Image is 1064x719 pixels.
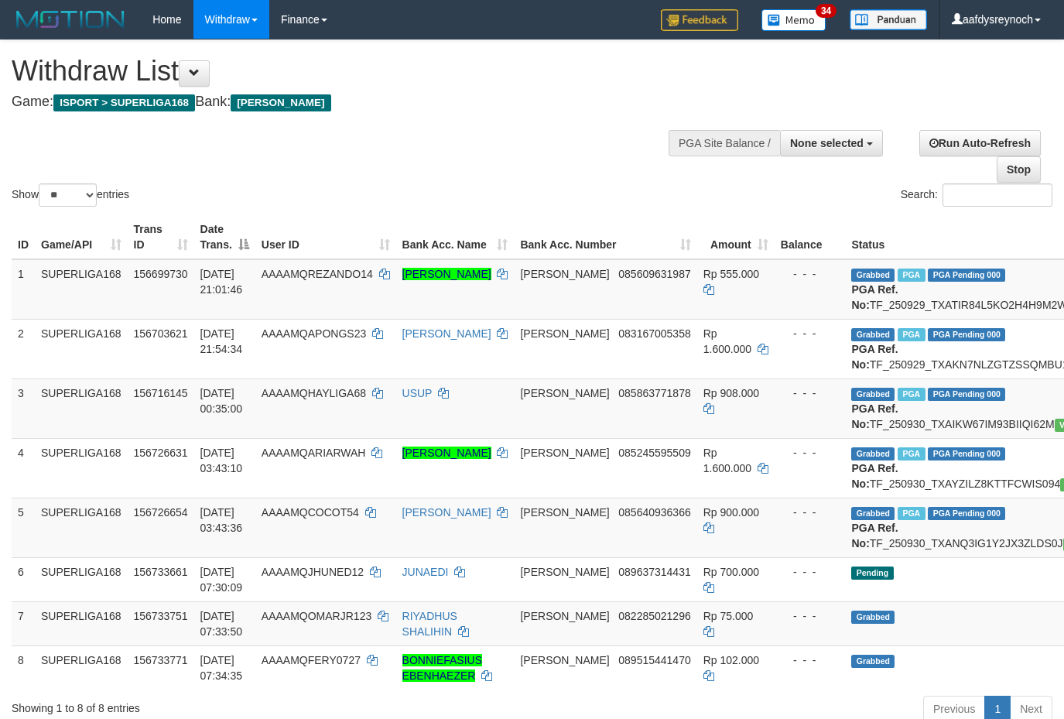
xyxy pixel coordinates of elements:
a: RIYADHUS SHALIHIN [402,610,457,638]
a: BONNIEFASIUS EBENHAEZER [402,654,482,682]
span: Grabbed [851,611,895,624]
div: - - - [781,564,840,580]
b: PGA Ref. No: [851,343,898,371]
span: AAAAMQAPONGS23 [262,327,366,340]
span: [PERSON_NAME] [520,506,609,519]
td: 4 [12,438,35,498]
div: - - - [781,326,840,341]
td: SUPERLIGA168 [35,319,128,378]
span: [DATE] 07:34:35 [200,654,243,682]
div: Showing 1 to 8 of 8 entries [12,694,432,716]
span: Copy 089637314431 to clipboard [618,566,690,578]
span: Copy 089515441470 to clipboard [618,654,690,666]
td: 2 [12,319,35,378]
span: 156733661 [134,566,188,578]
span: [DATE] 21:54:34 [200,327,243,355]
b: PGA Ref. No: [851,522,898,550]
span: Copy 085245595509 to clipboard [618,447,690,459]
span: Grabbed [851,507,895,520]
span: Copy 083167005358 to clipboard [618,327,690,340]
b: PGA Ref. No: [851,283,898,311]
span: 156703621 [134,327,188,340]
th: Game/API: activate to sort column ascending [35,215,128,259]
span: Rp 555.000 [703,268,759,280]
span: Rp 700.000 [703,566,759,578]
span: [PERSON_NAME] [520,566,609,578]
span: Copy 085609631987 to clipboard [618,268,690,280]
span: Grabbed [851,655,895,668]
span: Marked by aafchhiseyha [898,507,925,520]
span: ISPORT > SUPERLIGA168 [53,94,195,111]
span: Marked by aafchhiseyha [898,328,925,341]
span: PGA Pending [928,388,1005,401]
span: [DATE] 07:30:09 [200,566,243,594]
td: SUPERLIGA168 [35,378,128,438]
th: Bank Acc. Name: activate to sort column ascending [396,215,515,259]
span: 156699730 [134,268,188,280]
span: Grabbed [851,447,895,461]
td: SUPERLIGA168 [35,438,128,498]
span: Rp 102.000 [703,654,759,666]
span: Rp 908.000 [703,387,759,399]
a: USUP [402,387,433,399]
span: Copy 085640936366 to clipboard [618,506,690,519]
span: [DATE] 07:33:50 [200,610,243,638]
td: 5 [12,498,35,557]
span: 156716145 [134,387,188,399]
span: AAAAMQFERY0727 [262,654,361,666]
img: Feedback.jpg [661,9,738,31]
img: Button%20Memo.svg [761,9,826,31]
span: [DATE] 00:35:00 [200,387,243,415]
div: - - - [781,505,840,520]
a: JUNAEDI [402,566,449,578]
a: [PERSON_NAME] [402,506,491,519]
span: 34 [816,4,836,18]
span: Rp 900.000 [703,506,759,519]
a: [PERSON_NAME] [402,268,491,280]
span: [DATE] 03:43:36 [200,506,243,534]
a: Stop [997,156,1041,183]
h4: Game: Bank: [12,94,694,110]
img: panduan.png [850,9,927,30]
span: [DATE] 21:01:46 [200,268,243,296]
span: PGA Pending [928,447,1005,461]
th: User ID: activate to sort column ascending [255,215,396,259]
span: Marked by aafchhiseyha [898,447,925,461]
a: [PERSON_NAME] [402,447,491,459]
td: 6 [12,557,35,601]
b: PGA Ref. No: [851,462,898,490]
select: Showentries [39,183,97,207]
span: Marked by aafchhiseyha [898,388,925,401]
span: 156726631 [134,447,188,459]
div: - - - [781,385,840,401]
span: [PERSON_NAME] [520,610,609,622]
span: Copy 085863771878 to clipboard [618,387,690,399]
div: - - - [781,266,840,282]
span: Pending [851,567,893,580]
td: 7 [12,601,35,645]
td: SUPERLIGA168 [35,601,128,645]
td: SUPERLIGA168 [35,259,128,320]
img: MOTION_logo.png [12,8,129,31]
span: [PERSON_NAME] [520,447,609,459]
td: 1 [12,259,35,320]
span: Rp 1.600.000 [703,327,751,355]
span: PGA Pending [928,269,1005,282]
th: Balance [775,215,846,259]
span: Rp 75.000 [703,610,754,622]
span: Grabbed [851,328,895,341]
label: Search: [901,183,1052,207]
th: ID [12,215,35,259]
input: Search: [943,183,1052,207]
td: SUPERLIGA168 [35,557,128,601]
button: None selected [780,130,883,156]
span: [PERSON_NAME] [520,268,609,280]
span: [PERSON_NAME] [520,654,609,666]
span: AAAAMQREZANDO14 [262,268,373,280]
div: - - - [781,608,840,624]
span: AAAAMQCOCOT54 [262,506,359,519]
span: Marked by aafchhiseyha [898,269,925,282]
span: 156733751 [134,610,188,622]
h1: Withdraw List [12,56,694,87]
span: None selected [790,137,864,149]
